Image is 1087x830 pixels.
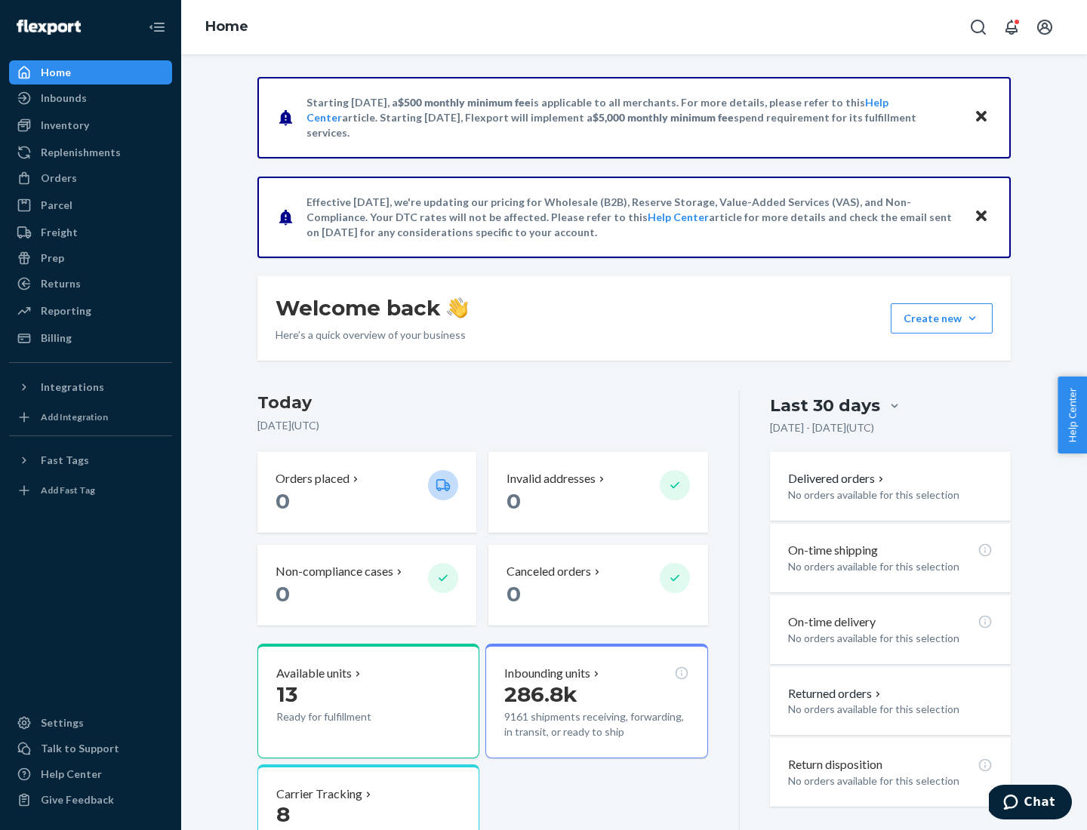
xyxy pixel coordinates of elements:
button: Create new [891,303,993,334]
p: No orders available for this selection [788,773,993,788]
button: Non-compliance cases 0 [257,545,476,626]
button: Canceled orders 0 [488,545,707,626]
button: Integrations [9,375,172,399]
div: Inbounds [41,91,87,106]
a: Inventory [9,113,172,137]
div: Last 30 days [770,394,880,417]
div: Add Fast Tag [41,484,95,496]
div: Parcel [41,198,72,213]
span: 0 [276,581,290,607]
button: Close [972,206,991,228]
p: On-time delivery [788,613,876,631]
button: Open notifications [996,12,1027,42]
button: Inbounding units286.8k9161 shipments receiving, forwarding, in transit, or ready to ship [485,644,707,758]
p: No orders available for this selection [788,702,993,717]
button: Close [972,106,991,128]
a: Add Fast Tag [9,478,172,503]
p: Invalid addresses [507,470,596,487]
button: Open account menu [1030,12,1060,42]
p: No orders available for this selection [788,631,993,646]
a: Inbounds [9,86,172,110]
button: Give Feedback [9,788,172,812]
button: Available units13Ready for fulfillment [257,644,479,758]
span: $5,000 monthly minimum fee [593,111,734,124]
div: Replenishments [41,145,121,160]
p: No orders available for this selection [788,559,993,574]
p: Inbounding units [504,665,590,682]
button: Invalid addresses 0 [488,452,707,533]
a: Prep [9,246,172,270]
div: Billing [41,330,72,346]
p: [DATE] - [DATE] ( UTC ) [770,420,874,435]
button: Orders placed 0 [257,452,476,533]
img: Flexport logo [17,20,81,35]
img: hand-wave emoji [447,297,468,318]
button: Returned orders [788,685,884,702]
div: Fast Tags [41,453,89,468]
h3: Today [257,391,708,415]
a: Returns [9,272,172,296]
p: Canceled orders [507,563,591,580]
iframe: Opens a widget where you can chat to one of our agents [989,785,1072,822]
button: Close Navigation [142,12,172,42]
span: $500 monthly minimum fee [398,96,531,109]
div: Prep [41,251,64,266]
p: Available units [276,665,352,682]
p: Here’s a quick overview of your business [276,327,468,343]
a: Billing [9,326,172,350]
a: Freight [9,220,172,244]
a: Home [9,60,172,85]
button: Delivered orders [788,470,887,487]
div: Freight [41,225,78,240]
a: Replenishments [9,140,172,164]
a: Reporting [9,299,172,323]
a: Help Center [9,762,172,786]
div: Returns [41,276,81,291]
div: Give Feedback [41,792,114,807]
button: Fast Tags [9,448,172,472]
span: 0 [276,488,290,514]
div: Home [41,65,71,80]
a: Add Integration [9,405,172,429]
p: Starting [DATE], a is applicable to all merchants. For more details, please refer to this article... [306,95,959,140]
div: Inventory [41,118,89,133]
h1: Welcome back [276,294,468,321]
div: Reporting [41,303,91,318]
span: 13 [276,681,297,707]
span: 0 [507,581,521,607]
span: 0 [507,488,521,514]
div: Add Integration [41,410,108,423]
div: Orders [41,171,77,186]
span: 8 [276,801,290,827]
p: 9161 shipments receiving, forwarding, in transit, or ready to ship [504,709,688,739]
p: Non-compliance cases [276,563,393,580]
a: Settings [9,711,172,735]
p: Orders placed [276,470,350,487]
p: On-time shipping [788,542,878,559]
p: No orders available for this selection [788,487,993,503]
a: Parcel [9,193,172,217]
a: Home [205,18,248,35]
button: Talk to Support [9,736,172,761]
p: Carrier Tracking [276,785,362,803]
span: 286.8k [504,681,577,707]
div: Talk to Support [41,741,119,756]
p: Return disposition [788,756,882,773]
div: Settings [41,715,84,730]
p: [DATE] ( UTC ) [257,418,708,433]
div: Integrations [41,380,104,395]
a: Help Center [648,211,709,223]
p: Ready for fulfillment [276,709,416,724]
button: Open Search Box [963,12,993,42]
p: Effective [DATE], we're updating our pricing for Wholesale (B2B), Reserve Storage, Value-Added Se... [306,195,959,240]
div: Help Center [41,767,102,782]
button: Help Center [1058,377,1087,453]
a: Orders [9,166,172,190]
ol: breadcrumbs [193,5,260,49]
